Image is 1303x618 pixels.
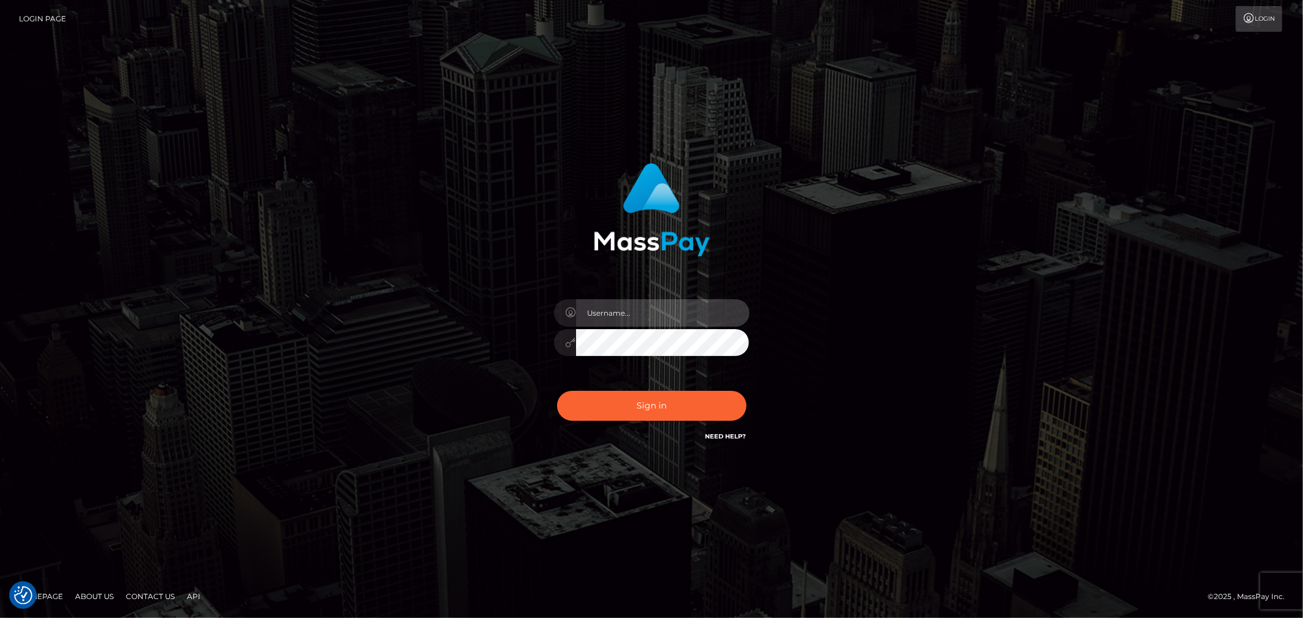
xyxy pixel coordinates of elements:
div: © 2025 , MassPay Inc. [1208,590,1294,603]
a: Contact Us [121,587,180,606]
button: Consent Preferences [14,586,32,605]
img: MassPay Login [594,163,710,256]
img: Revisit consent button [14,586,32,605]
a: Login Page [19,6,66,32]
input: Username... [576,299,750,327]
a: About Us [70,587,119,606]
a: Login [1236,6,1282,32]
a: Homepage [13,587,68,606]
a: API [182,587,205,606]
button: Sign in [557,391,746,421]
a: Need Help? [706,432,746,440]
